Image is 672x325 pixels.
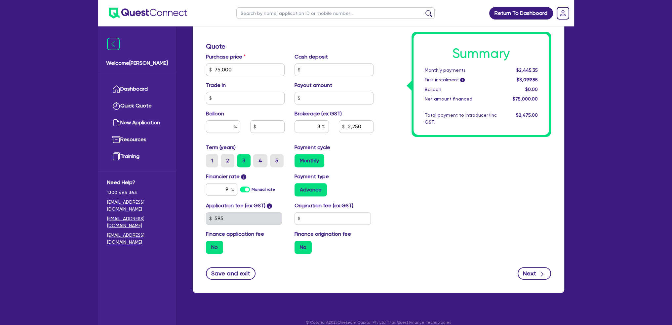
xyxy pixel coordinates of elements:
span: 1300 465 363 [107,189,167,196]
a: New Application [107,114,167,131]
a: Resources [107,131,167,148]
label: Cash deposit [295,53,328,61]
a: [EMAIL_ADDRESS][DOMAIN_NAME] [107,215,167,229]
div: Net amount financed [420,96,502,102]
label: No [206,241,223,254]
button: Next [518,267,551,280]
label: Payment cycle [295,143,330,151]
div: First instalment [420,76,502,83]
label: 2 [221,154,234,167]
img: quick-quote [112,102,120,110]
span: $75,000.00 [512,96,537,102]
label: Monthly [295,154,324,167]
label: Finance origination fee [295,230,351,238]
label: Payout amount [295,81,332,89]
span: $3,099.85 [516,77,537,82]
label: Trade in [206,81,226,89]
label: Payment type [295,173,329,181]
label: Balloon [206,110,224,118]
img: icon-menu-close [107,38,120,50]
label: Origination fee (ex GST) [295,202,353,210]
label: Advance [295,183,327,196]
div: Balloon [420,86,502,93]
h1: Summary [425,46,538,61]
button: Save and exit [206,267,256,280]
img: new-application [112,119,120,127]
a: [EMAIL_ADDRESS][DOMAIN_NAME] [107,199,167,213]
span: $0.00 [525,87,537,92]
label: 3 [237,154,251,167]
label: 4 [253,154,267,167]
span: i [267,203,272,209]
a: Quick Quote [107,98,167,114]
div: Total payment to introducer (inc GST) [420,112,502,126]
span: i [241,174,246,180]
label: No [295,241,312,254]
a: Dashboard [107,81,167,98]
span: Welcome [PERSON_NAME] [106,59,168,67]
label: Application fee (ex GST) [206,202,265,210]
label: 1 [206,154,218,167]
img: quest-connect-logo-blue [109,8,187,19]
span: $2,475.00 [516,112,537,118]
a: Dropdown toggle [554,5,572,22]
img: resources [112,136,120,143]
a: [EMAIL_ADDRESS][DOMAIN_NAME] [107,232,167,246]
span: $2,445.35 [516,67,537,73]
img: training [112,152,120,160]
label: Term (years) [206,143,236,151]
label: Brokerage (ex GST) [295,110,342,118]
span: i [460,78,465,83]
span: Need Help? [107,179,167,186]
label: Financier rate [206,173,247,181]
h3: Quote [206,42,374,50]
a: Training [107,148,167,165]
label: Manual rate [252,186,275,192]
label: Purchase price [206,53,246,61]
label: Finance application fee [206,230,264,238]
a: Return To Dashboard [489,7,553,20]
input: Search by name, application ID or mobile number... [236,7,435,19]
div: Monthly payments [420,67,502,74]
label: 5 [270,154,284,167]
